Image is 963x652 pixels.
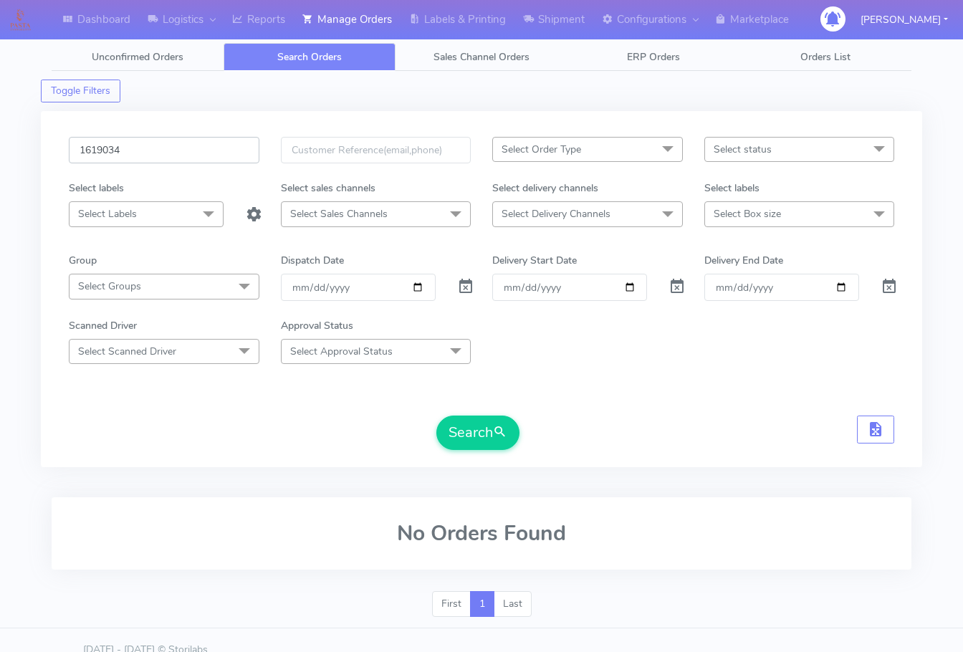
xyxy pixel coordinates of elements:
[433,50,530,64] span: Sales Channel Orders
[281,137,471,163] input: Customer Reference(email,phone)
[78,279,141,293] span: Select Groups
[492,181,598,196] label: Select delivery channels
[281,318,353,333] label: Approval Status
[290,345,393,358] span: Select Approval Status
[69,522,894,545] h2: No Orders Found
[850,5,959,34] button: [PERSON_NAME]
[69,253,97,268] label: Group
[502,143,581,156] span: Select Order Type
[714,143,772,156] span: Select status
[78,345,176,358] span: Select Scanned Driver
[92,50,183,64] span: Unconfirmed Orders
[281,253,344,268] label: Dispatch Date
[78,207,137,221] span: Select Labels
[714,207,781,221] span: Select Box size
[52,43,911,71] ul: Tabs
[800,50,851,64] span: Orders List
[41,80,120,102] button: Toggle Filters
[290,207,388,221] span: Select Sales Channels
[69,181,124,196] label: Select labels
[69,318,137,333] label: Scanned Driver
[69,137,259,163] input: Order Id
[704,253,783,268] label: Delivery End Date
[704,181,760,196] label: Select labels
[277,50,342,64] span: Search Orders
[281,181,375,196] label: Select sales channels
[627,50,680,64] span: ERP Orders
[492,253,577,268] label: Delivery Start Date
[502,207,610,221] span: Select Delivery Channels
[470,591,494,617] a: 1
[436,416,519,450] button: Search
